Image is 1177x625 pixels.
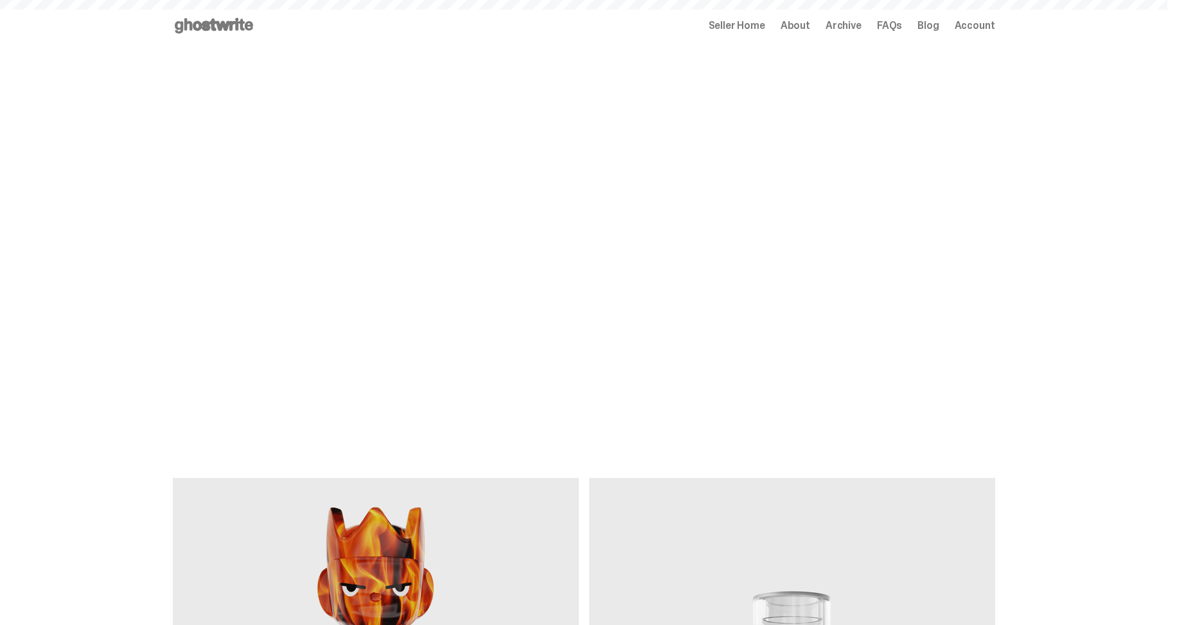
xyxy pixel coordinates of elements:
a: FAQs [877,21,902,31]
a: Blog [917,21,939,31]
a: Account [955,21,995,31]
a: Archive [826,21,862,31]
a: About [781,21,810,31]
a: Seller Home [709,21,765,31]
